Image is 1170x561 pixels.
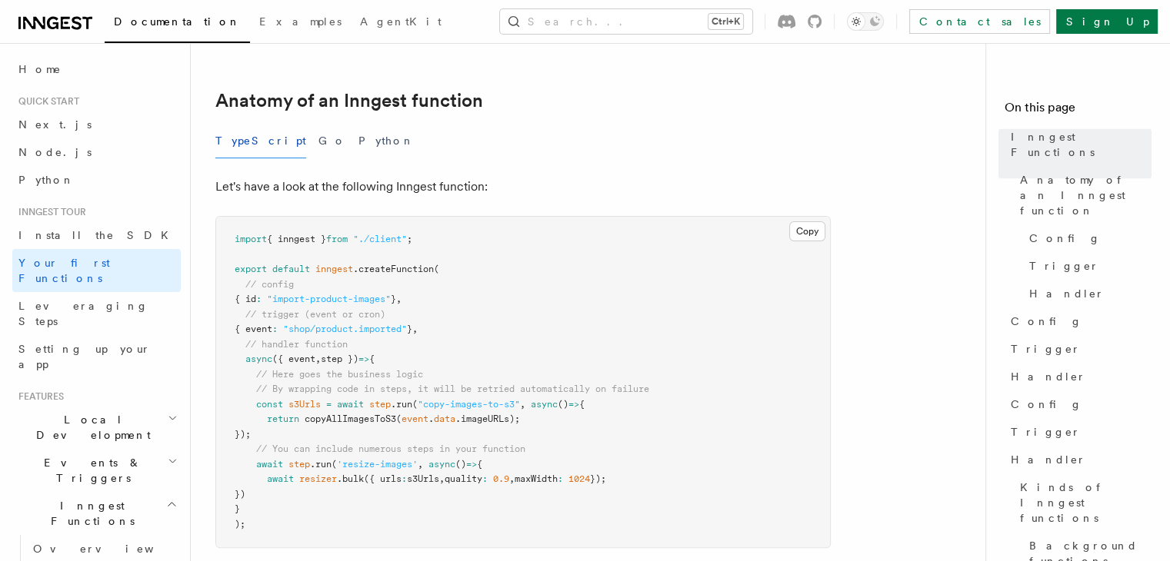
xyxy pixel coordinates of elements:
[1011,314,1082,329] span: Config
[482,473,488,484] span: :
[418,459,423,470] span: ,
[105,5,250,43] a: Documentation
[402,413,428,424] span: event
[1005,363,1152,390] a: Handler
[326,234,348,244] span: from
[412,399,418,410] span: (
[12,111,181,138] a: Next.js
[326,399,332,410] span: =
[391,294,396,304] span: }
[215,176,831,198] p: Let's have a look at the following Inngest function:
[12,55,181,83] a: Home
[1005,446,1152,473] a: Handler
[245,354,272,364] span: async
[1056,9,1158,34] a: Sign Up
[235,234,267,244] span: import
[12,412,168,443] span: Local Development
[18,300,148,327] span: Leveraging Steps
[364,473,402,484] span: ({ urls
[337,399,364,410] span: await
[12,335,181,378] a: Setting up your app
[509,473,515,484] span: ,
[315,264,353,274] span: inngest
[369,354,375,364] span: {
[18,257,110,284] span: Your first Functions
[1005,418,1152,446] a: Trigger
[256,294,262,304] span: :
[1011,397,1082,412] span: Config
[515,473,558,484] span: maxWidth
[1014,166,1152,224] a: Anatomy of an Inngest function
[428,413,434,424] span: .
[33,543,192,555] span: Overview
[407,324,412,334] span: }
[1005,307,1152,335] a: Config
[466,459,477,470] span: =>
[235,264,267,274] span: export
[434,264,439,274] span: (
[351,5,451,41] a: AgentKit
[353,264,434,274] span: .createFunction
[412,324,418,334] span: ,
[353,234,407,244] span: "./client"
[520,399,525,410] span: ,
[396,294,402,304] span: ,
[235,519,245,529] span: );
[245,339,348,350] span: // handler function
[12,249,181,292] a: Your first Functions
[337,459,418,470] span: 'resize-images'
[12,498,166,529] span: Inngest Functions
[114,15,241,28] span: Documentation
[455,459,466,470] span: ()
[369,399,391,410] span: step
[288,459,310,470] span: step
[418,399,520,410] span: "copy-images-to-s3"
[12,455,168,486] span: Events & Triggers
[402,473,407,484] span: :
[531,399,558,410] span: async
[1011,129,1152,160] span: Inngest Functions
[568,473,590,484] span: 1024
[12,206,86,218] span: Inngest tour
[500,9,752,34] button: Search...Ctrl+K
[1011,341,1081,357] span: Trigger
[1011,369,1086,384] span: Handler
[579,399,585,410] span: {
[18,174,75,186] span: Python
[1014,473,1152,532] a: Kinds of Inngest functions
[321,354,358,364] span: step })
[407,473,439,484] span: s3Urls
[267,234,326,244] span: { inngest }
[558,399,568,410] span: ()
[477,459,482,470] span: {
[1023,224,1152,252] a: Config
[1029,258,1099,274] span: Trigger
[18,343,151,370] span: Setting up your app
[590,473,606,484] span: });
[235,324,272,334] span: { event
[12,138,181,166] a: Node.js
[12,95,79,108] span: Quick start
[235,489,245,500] span: })
[1023,252,1152,280] a: Trigger
[245,309,385,320] span: // trigger (event or cron)
[267,294,391,304] span: "import-product-images"
[1020,480,1152,526] span: Kinds of Inngest functions
[1005,98,1152,123] h4: On this page
[315,354,321,364] span: ,
[12,166,181,194] a: Python
[283,324,407,334] span: "shop/product.imported"
[318,124,346,158] button: Go
[215,124,306,158] button: TypeScript
[337,473,364,484] span: .bulk
[235,503,240,514] span: }
[245,279,294,290] span: // config
[267,413,299,424] span: return
[1005,390,1152,418] a: Config
[299,473,337,484] span: resizer
[1023,280,1152,307] a: Handler
[272,324,278,334] span: :
[256,383,649,394] span: // By wrapping code in steps, it will be retried automatically on failure
[250,5,351,41] a: Examples
[358,354,369,364] span: =>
